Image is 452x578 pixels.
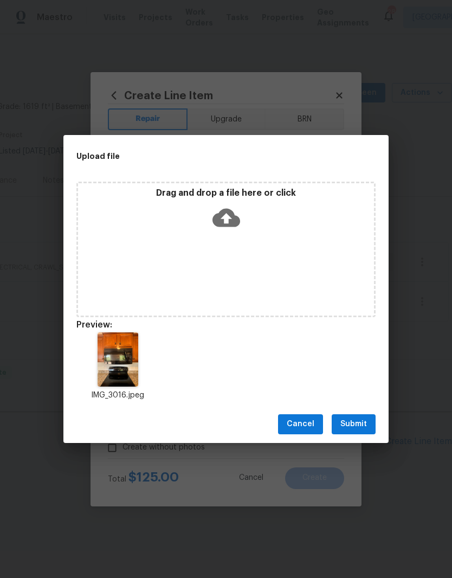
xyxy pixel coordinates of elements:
[340,418,367,431] span: Submit
[76,150,327,162] h2: Upload file
[278,414,323,434] button: Cancel
[287,418,314,431] span: Cancel
[332,414,376,434] button: Submit
[76,390,159,401] p: IMG_3016.jpeg
[78,188,374,199] p: Drag and drop a file here or click
[98,332,138,387] img: Z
